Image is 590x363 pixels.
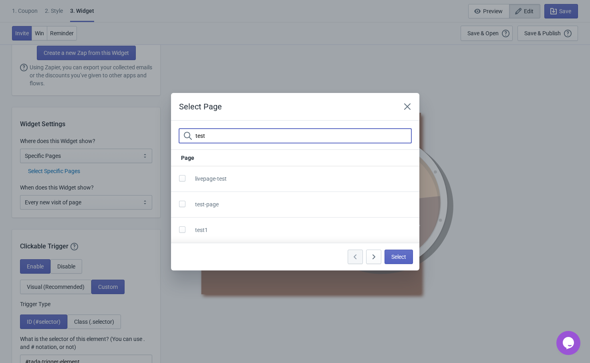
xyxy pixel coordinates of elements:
input: Search Pages [195,129,411,143]
span: Select [391,254,406,260]
span: livepage-test [195,175,227,182]
button: Close [400,99,415,114]
button: Select [385,250,413,264]
iframe: chat widget [556,331,582,355]
span: test1 [195,227,208,233]
span: test-page [195,201,219,208]
div: Page [171,150,419,166]
h2: Select Page [179,101,392,112]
